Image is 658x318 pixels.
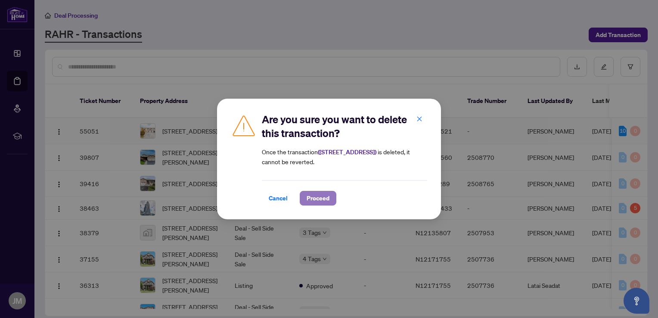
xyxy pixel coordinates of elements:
span: Proceed [307,191,329,205]
span: Cancel [269,191,288,205]
article: Once the transaction is deleted, it cannot be reverted. [262,147,427,166]
button: Cancel [262,191,295,206]
button: Open asap [624,288,649,314]
button: Proceed [300,191,336,206]
h2: Are you sure you want to delete this transaction? [262,112,427,140]
span: close [416,116,422,122]
strong: ( [STREET_ADDRESS] ) [318,148,376,156]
